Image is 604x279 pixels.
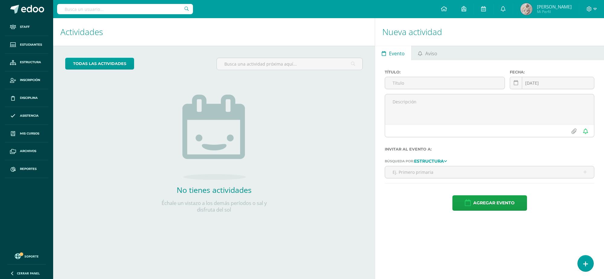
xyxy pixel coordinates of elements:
[382,18,597,46] h1: Nueva actividad
[375,46,411,60] a: Evento
[5,71,48,89] a: Inscripción
[20,24,30,29] span: Staff
[5,36,48,54] a: Estudiantes
[389,46,405,61] span: Evento
[60,18,368,46] h1: Actividades
[5,125,48,143] a: Mis cursos
[385,147,594,151] label: Invitar al evento a:
[5,160,48,178] a: Reportes
[5,142,48,160] a: Archivos
[20,149,36,154] span: Archivos
[385,159,414,163] span: Búsqueda por:
[5,18,48,36] a: Staff
[412,46,444,60] a: Aviso
[20,96,38,100] span: Disciplina
[510,70,594,74] label: Fecha:
[20,113,39,118] span: Asistencia
[20,42,42,47] span: Estudiantes
[65,58,134,70] a: todas las Actividades
[473,196,515,210] span: Agregar evento
[414,159,447,163] a: Estructura
[20,167,37,171] span: Reportes
[182,95,246,180] img: no_activities.png
[452,195,527,211] button: Agregar evento
[5,107,48,125] a: Asistencia
[520,3,532,15] img: 0721312b14301b3cebe5de6252ad211a.png
[537,9,572,14] span: Mi Perfil
[385,70,505,74] label: Título:
[20,78,40,83] span: Inscripción
[154,185,275,195] h2: No tienes actividades
[17,271,40,275] span: Cerrar panel
[57,4,193,14] input: Busca un usuario...
[537,4,572,10] span: [PERSON_NAME]
[385,166,594,178] input: Ej. Primero primaria
[5,89,48,107] a: Disciplina
[154,200,275,213] p: Échale un vistazo a los demás períodos o sal y disfruta del sol
[24,254,39,258] span: Soporte
[20,131,39,136] span: Mis cursos
[425,46,437,61] span: Aviso
[7,252,46,260] a: Soporte
[385,77,505,89] input: Título
[20,60,41,65] span: Estructura
[5,54,48,72] a: Estructura
[510,77,594,89] input: Fecha de entrega
[217,58,363,70] input: Busca una actividad próxima aquí...
[414,158,444,164] strong: Estructura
